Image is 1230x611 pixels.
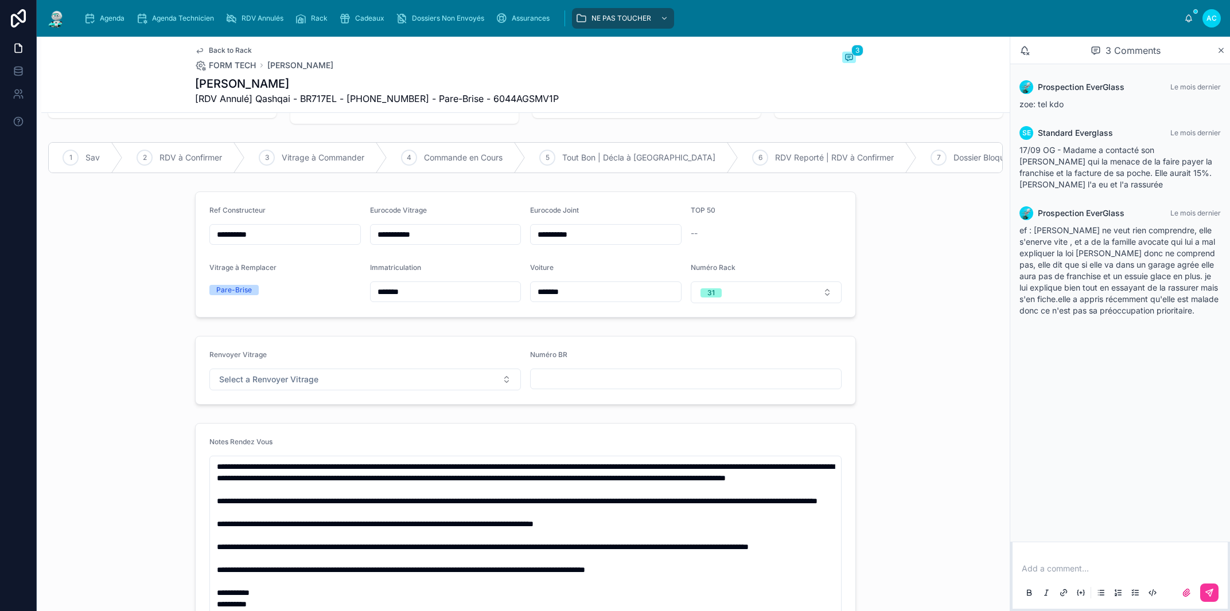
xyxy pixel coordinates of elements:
[85,152,100,163] span: Sav
[707,288,715,297] div: 31
[219,374,318,385] span: Select a Renvoyer Vitrage
[530,350,567,359] span: Numéro BR
[1106,44,1161,57] span: 3 Comments
[530,206,579,214] span: Eurocode Joint
[336,8,392,29] a: Cadeaux
[242,14,283,23] span: RDV Annulés
[80,8,133,29] a: Agenda
[591,14,651,23] span: NE PAS TOUCHER
[69,153,72,162] span: 1
[937,153,941,162] span: 7
[195,46,252,55] a: Back to Rack
[209,60,256,71] span: FORM TECH
[209,369,521,390] button: Select Button
[209,46,252,55] span: Back to Rack
[691,206,715,214] span: TOP 50
[100,14,124,23] span: Agenda
[265,153,269,162] span: 3
[133,8,222,29] a: Agenda Technicien
[76,6,1184,31] div: scrollable content
[546,153,550,162] span: 5
[562,152,715,163] span: Tout Bon | Décla à [GEOGRAPHIC_DATA]
[1206,14,1217,23] span: AC
[143,153,147,162] span: 2
[282,152,364,163] span: Vitrage à Commander
[572,8,674,29] a: NE PAS TOUCHER
[392,8,492,29] a: Dossiers Non Envoyés
[370,206,427,214] span: Eurocode Vitrage
[1170,83,1221,91] span: Le mois dernier
[424,152,503,163] span: Commande en Cours
[775,152,894,163] span: RDV Reporté | RDV à Confirmer
[407,153,411,162] span: 4
[691,281,842,303] button: Select Button
[953,152,1108,163] span: Dossier Bloqué (Indiquer Raison Blocage)
[209,206,266,214] span: Ref Constructeur
[691,228,698,239] span: --
[1019,145,1212,189] span: 17/09 OG - Madame a contacté son [PERSON_NAME] qui la menace de la faire payer la franchise et la...
[195,60,256,71] a: FORM TECH
[195,76,559,92] h1: [PERSON_NAME]
[291,8,336,29] a: Rack
[195,92,559,105] span: [RDV Annulé] Qashqai - BR717EL - [PHONE_NUMBER] - Pare-Brise - 6044AGSMV1P
[758,153,762,162] span: 6
[209,437,273,446] span: Notes Rendez Vous
[311,14,328,23] span: Rack
[1019,99,1064,109] span: zoe: tel kdo
[355,14,384,23] span: Cadeaux
[1038,81,1124,93] span: Prospection EverGlass
[842,52,856,65] button: 3
[152,14,214,23] span: Agenda Technicien
[1038,207,1124,219] span: Prospection EverGlass
[46,9,67,28] img: App logo
[851,45,863,56] span: 3
[530,263,554,272] span: Voiture
[1019,225,1219,315] span: ef : [PERSON_NAME] ne veut rien comprendre, elle s'enerve vite , et a de la famille avocate qui l...
[691,263,735,272] span: Numéro Rack
[209,263,277,272] span: Vitrage à Remplacer
[216,285,252,295] div: Pare-Brise
[1170,209,1221,217] span: Le mois dernier
[370,263,421,272] span: Immatriculation
[1022,128,1031,138] span: SE
[1170,128,1221,137] span: Le mois dernier
[492,8,558,29] a: Assurances
[267,60,333,71] a: [PERSON_NAME]
[209,350,267,359] span: Renvoyer Vitrage
[412,14,484,23] span: Dossiers Non Envoyés
[159,152,222,163] span: RDV à Confirmer
[512,14,550,23] span: Assurances
[1038,127,1113,139] span: Standard Everglass
[222,8,291,29] a: RDV Annulés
